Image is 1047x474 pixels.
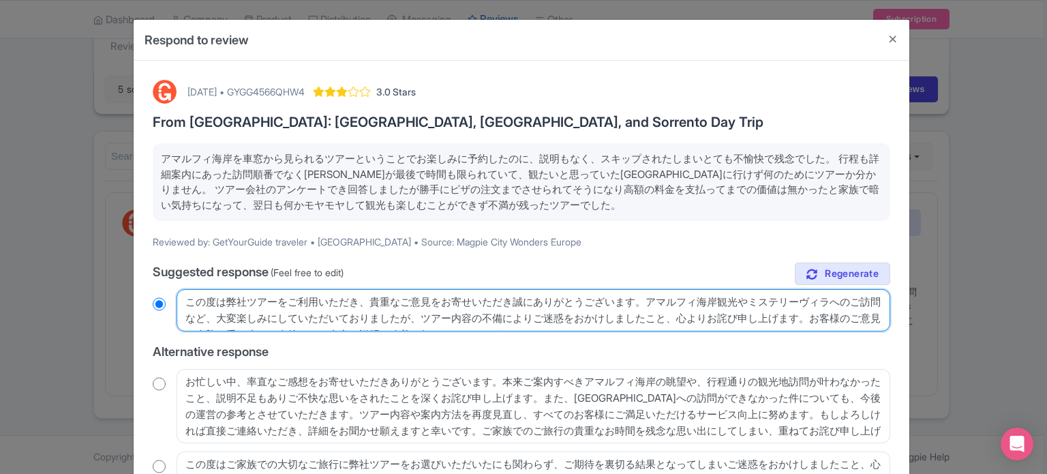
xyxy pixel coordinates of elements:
span: 3.0 Stars [376,85,416,99]
span: Alternative response [153,344,269,359]
textarea: この度は弊社のツアーをご利用いただき、また貴重なご意見をお寄せくださり誠にありがとうございます。アマルフィ海岸の車窓観光や秘儀荘の見学を心待ちにされていたにも関わらず、ご期待に添えずご不満とご不... [177,289,890,331]
div: [DATE] • GYGG4566QHW4 [187,85,305,99]
p: アマルフィ海岸を車窓から見られるツアーということでお楽しみに予約したのに、説明もなく、スキップされたしまいとても不愉快で残念でした。 行程も詳細案内にあった訪問順番でなく[PERSON_NAME... [161,151,882,213]
a: Regenerate [795,263,890,285]
h3: From [GEOGRAPHIC_DATA]: [GEOGRAPHIC_DATA], [GEOGRAPHIC_DATA], and Sorrento Day Trip [153,115,890,130]
span: Suggested response [153,265,269,279]
p: Reviewed by: GetYourGuide traveler • [GEOGRAPHIC_DATA] • Source: Magpie City Wonders Europe [153,235,890,249]
button: Close [877,20,909,59]
img: GetYourGuide Logo [153,80,177,104]
h4: Respond to review [145,31,249,49]
div: Open Intercom Messenger [1001,428,1033,460]
span: (Feel free to edit) [271,267,344,278]
textarea: お忙しい中、率直なご感想をお寄せいただきありがとうございます。本来ご案内すべきアマルフィ海岸の眺望や、行程通りの観光地訪問が叶わなかったこと、説明不足もありご不快な思いをされたことを深くお詫び申... [177,369,890,444]
span: Regenerate [825,267,879,280]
